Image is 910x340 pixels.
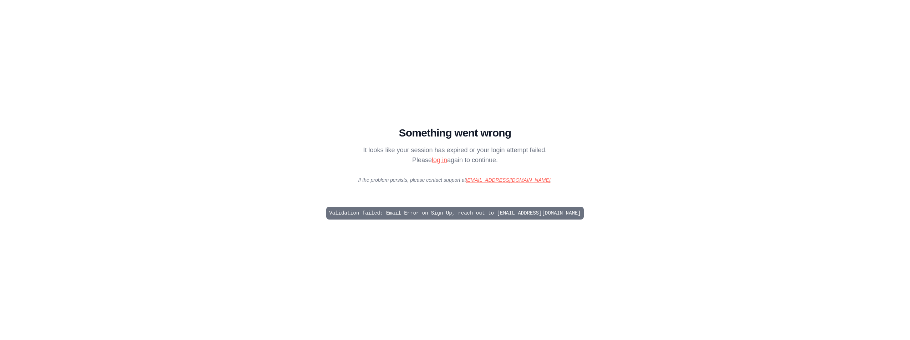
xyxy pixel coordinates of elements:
[326,155,584,165] p: Please again to continue.
[326,176,584,184] p: If the problem persists, please contact support at .
[326,127,584,139] h1: Something went wrong
[326,145,584,155] p: It looks like your session has expired or your login attempt failed.
[466,177,550,183] a: [EMAIL_ADDRESS][DOMAIN_NAME]
[326,207,584,220] pre: Validation failed: Email Error on Sign Up, reach out to [EMAIL_ADDRESS][DOMAIN_NAME]
[432,156,447,164] a: log in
